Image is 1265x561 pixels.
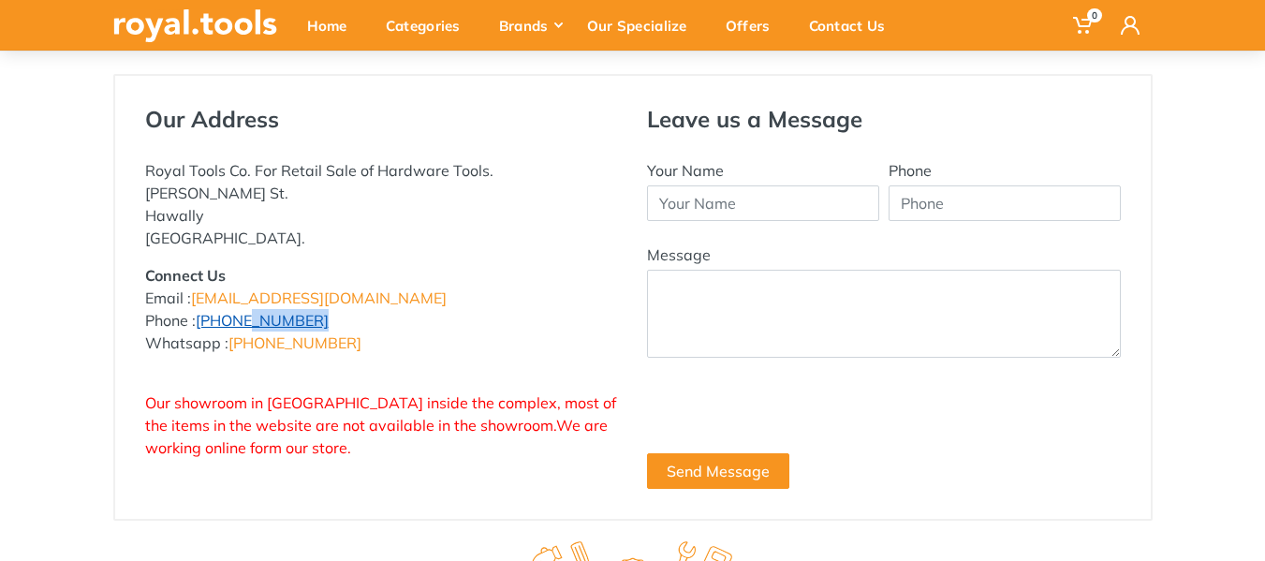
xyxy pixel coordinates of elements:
a: [PHONE_NUMBER] [196,311,329,330]
span: Our showroom in [GEOGRAPHIC_DATA] inside the complex, most of the items in the website are not av... [145,393,616,457]
div: Our Specialize [574,6,713,45]
label: Message [647,244,711,266]
input: Your Name [647,185,879,221]
div: Brands [486,6,574,45]
div: Offers [713,6,796,45]
label: Phone [889,159,932,182]
p: Royal Tools Co. For Retail Sale of Hardware Tools. [PERSON_NAME] St. Hawally [GEOGRAPHIC_DATA]. [145,159,619,249]
div: Categories [373,6,486,45]
img: royal.tools Logo [113,9,277,42]
p: Email : Phone : Whatsapp : [145,264,619,354]
div: Contact Us [796,6,911,45]
iframe: reCAPTCHA [647,380,932,453]
a: [EMAIL_ADDRESS][DOMAIN_NAME] [191,288,447,307]
button: Send Message [647,453,789,489]
span: 0 [1087,8,1102,22]
h4: Our Address [145,106,619,133]
div: Home [294,6,373,45]
input: Phone [889,185,1121,221]
strong: Connect Us [145,266,226,285]
h4: Leave us a Message [647,106,1121,133]
a: [PHONE_NUMBER] [228,333,361,352]
label: Your Name [647,159,724,182]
